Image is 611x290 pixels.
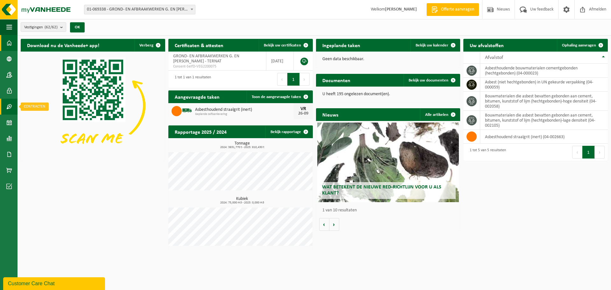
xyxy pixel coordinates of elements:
[21,39,106,51] h2: Download nu de Vanheede+ app!
[259,39,312,52] a: Bekijk uw certificaten
[134,39,165,52] button: Verberg
[411,39,460,52] a: Bekijk uw kalender
[172,197,313,204] h3: Kubiek
[316,108,345,121] h2: Nieuws
[3,276,106,290] iframe: chat widget
[562,43,596,47] span: Ophaling aanvragen
[21,22,66,32] button: Vestigingen(62/62)
[182,105,193,116] img: BL-SO-LV
[287,73,300,86] button: 1
[480,92,608,111] td: bouwmaterialen die asbest bevatten gebonden aan cement, bitumen, kunststof of lijm (hechtgebonden...
[572,146,582,159] button: Previous
[329,218,339,231] button: Volgende
[70,22,85,32] button: OK
[595,146,605,159] button: Next
[24,23,58,32] span: Vestigingen
[420,108,460,121] a: Alle artikelen
[557,39,607,52] a: Ophaling aanvragen
[168,125,233,138] h2: Rapportage 2025 / 2024
[195,107,294,112] span: Asbesthoudend straalgrit (inert)
[322,92,454,96] p: U heeft 195 ongelezen document(en).
[264,43,301,47] span: Bekijk uw certificaten
[265,125,312,138] a: Bekijk rapportage
[300,73,310,86] button: Next
[463,39,510,51] h2: Uw afvalstoffen
[480,78,608,92] td: asbest (niet hechtgebonden) in UN gekeurde verpakking (04-000059)
[84,5,195,14] span: 01-069338 - GROND- EN AFBRAAKWERKEN G. EN A. DE MEUTER - TERNAT
[168,90,226,103] h2: Aangevraagde taken
[322,185,441,196] span: Wat betekent de nieuwe RED-richtlijn voor u als klant?
[385,7,417,12] strong: [PERSON_NAME]
[277,73,287,86] button: Previous
[247,90,312,103] a: Toon de aangevraagde taken
[173,54,239,64] span: GROND- EN AFBRAAKWERKEN G. EN [PERSON_NAME] - TERNAT
[45,25,58,29] count: (62/62)
[322,57,454,61] p: Geen data beschikbaar.
[252,95,301,99] span: Toon de aangevraagde taken
[316,74,357,86] h2: Documenten
[582,146,595,159] button: 1
[426,3,479,16] a: Offerte aanvragen
[409,78,448,82] span: Bekijk uw documenten
[266,52,294,71] td: [DATE]
[322,208,457,213] p: 1 van 10 resultaten
[21,52,165,160] img: Download de VHEPlus App
[172,72,211,86] div: 1 tot 1 van 1 resultaten
[467,145,506,159] div: 1 tot 5 van 5 resultaten
[173,64,261,69] span: Consent-SelfD-VEG2200075
[139,43,153,47] span: Verberg
[297,111,310,116] div: 26-09
[168,39,230,51] h2: Certificaten & attesten
[317,123,459,202] a: Wat betekent de nieuwe RED-richtlijn voor u als klant?
[172,146,313,149] span: 2024: 3831,770 t - 2025: 810,430 t
[172,201,313,204] span: 2024: 75,000 m3 - 2025: 0,000 m3
[195,112,294,116] span: Geplande zelfaanlevering
[404,74,460,87] a: Bekijk uw documenten
[416,43,448,47] span: Bekijk uw kalender
[172,141,313,149] h3: Tonnage
[480,64,608,78] td: asbesthoudende bouwmaterialen cementgebonden (hechtgebonden) (04-000023)
[84,5,195,14] span: 01-069338 - GROND- EN AFBRAAKWERKEN G. EN A. DE MEUTER - TERNAT
[485,55,503,60] span: Afvalstof
[319,218,329,231] button: Vorige
[480,130,608,144] td: asbesthoudend straalgrit (inert) (04-002663)
[316,39,367,51] h2: Ingeplande taken
[480,111,608,130] td: bouwmaterialen die asbest bevatten gebonden aan cement, bitumen, kunststof of lijm (hechtgebonden...
[439,6,476,13] span: Offerte aanvragen
[297,106,310,111] div: VR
